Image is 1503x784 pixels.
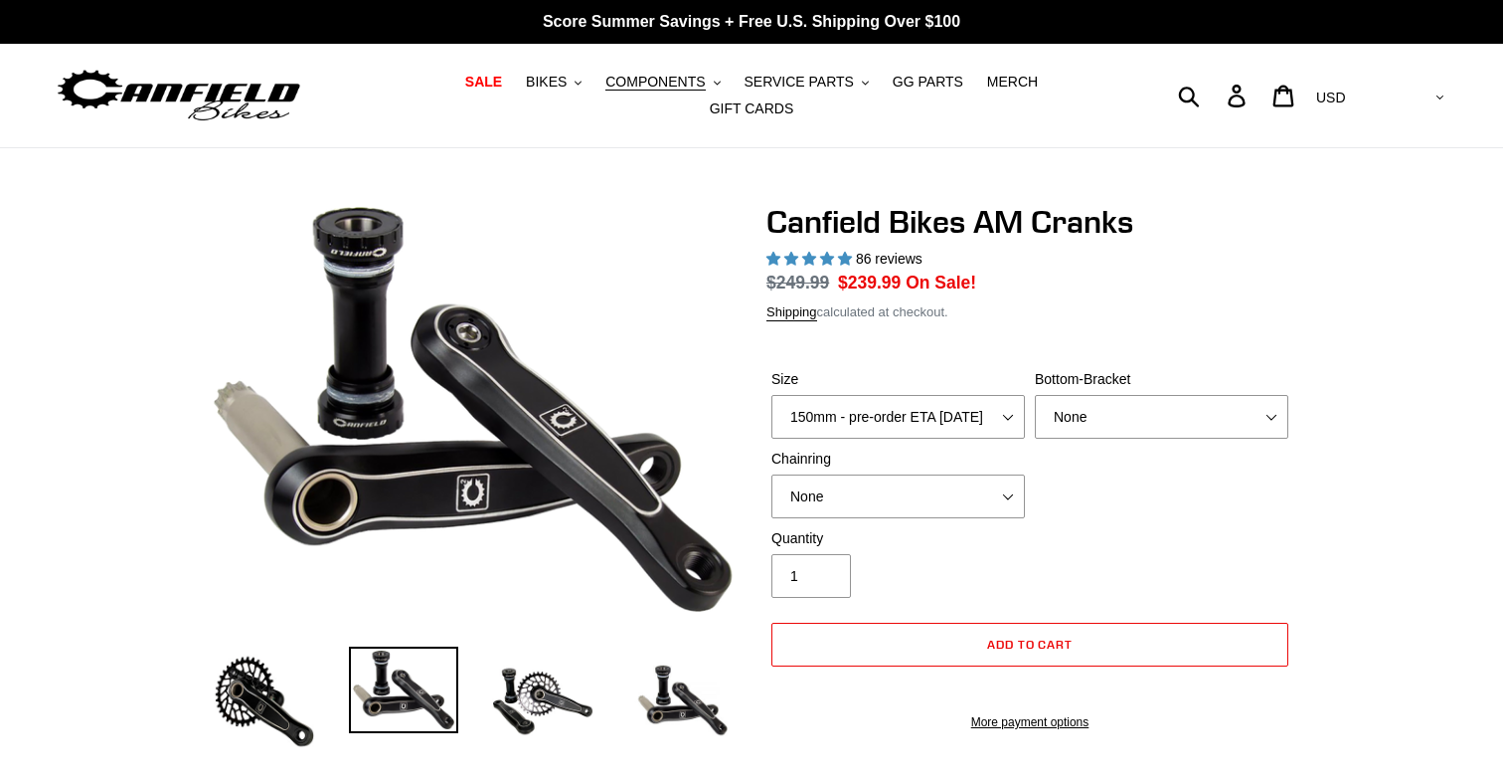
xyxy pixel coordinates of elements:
label: Bottom-Bracket [1035,369,1288,390]
span: GIFT CARDS [710,100,794,117]
s: $249.99 [766,273,829,293]
span: SALE [465,74,502,91]
label: Chainring [771,449,1025,470]
img: Load image into Gallery viewer, CANFIELD-AM_DH-CRANKS [627,647,737,756]
h1: Canfield Bikes AM Cranks [766,203,1293,241]
span: SERVICE PARTS [744,74,853,91]
span: $239.99 [838,273,901,293]
label: Size [771,369,1025,390]
a: GIFT CARDS [700,96,804,122]
input: Search [1189,74,1240,117]
img: Canfield Cranks [214,207,733,612]
span: COMPONENTS [605,74,705,91]
span: BIKES [526,74,567,91]
img: Canfield Bikes [55,65,303,127]
button: SERVICE PARTS [734,69,878,96]
img: Load image into Gallery viewer, Canfield Bikes AM Cranks [488,647,597,756]
a: More payment options [771,713,1288,731]
button: Add to cart [771,623,1288,667]
span: 86 reviews [856,251,922,267]
span: Add to cart [987,637,1074,652]
a: MERCH [977,69,1048,96]
img: Load image into Gallery viewer, Canfield Bikes AM Cranks [210,647,319,756]
a: GG PARTS [883,69,973,96]
span: 4.97 stars [766,251,856,267]
a: Shipping [766,304,817,321]
img: Load image into Gallery viewer, Canfield Cranks [349,647,458,734]
span: MERCH [987,74,1038,91]
div: calculated at checkout. [766,302,1293,322]
label: Quantity [771,528,1025,549]
span: GG PARTS [893,74,963,91]
button: BIKES [516,69,591,96]
a: SALE [455,69,512,96]
button: COMPONENTS [595,69,730,96]
span: On Sale! [906,270,976,295]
